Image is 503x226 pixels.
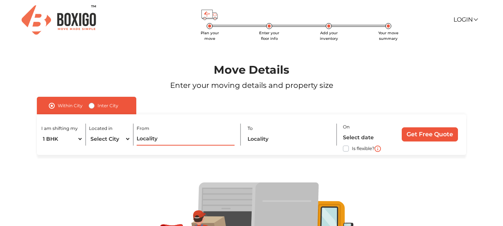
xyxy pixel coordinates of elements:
[378,31,398,41] span: Your move summary
[320,31,338,41] span: Add your inventory
[453,16,477,23] a: Login
[259,31,279,41] span: Enter your floor info
[352,144,375,152] label: Is flexible?
[375,146,381,152] img: i
[248,133,332,146] input: Locality
[98,101,118,110] label: Inter City
[22,5,96,35] img: Boxigo
[41,125,78,132] label: I am shifting my
[402,127,458,141] input: Get Free Quote
[343,124,350,130] label: On
[20,63,483,77] h1: Move Details
[201,31,219,41] span: Plan your move
[137,133,235,146] input: Locality
[89,125,112,132] label: Located in
[20,80,483,91] p: Enter your moving details and property size
[248,125,253,132] label: To
[58,101,83,110] label: Within City
[137,125,149,132] label: From
[343,131,392,144] input: Select date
